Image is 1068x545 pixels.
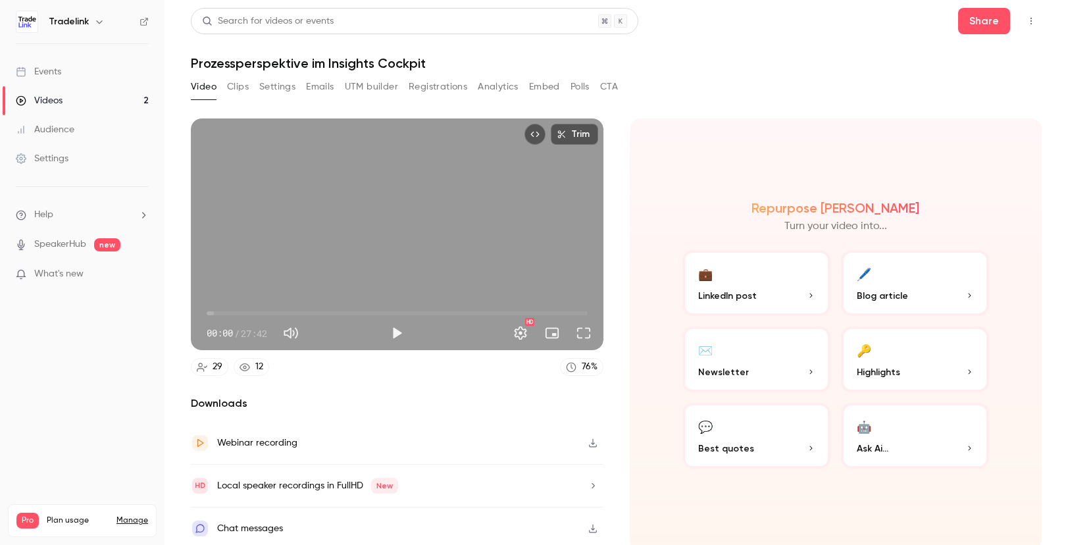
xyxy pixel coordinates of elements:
div: 00:00 [207,326,267,340]
li: help-dropdown-opener [16,208,149,222]
span: Pro [16,513,39,529]
span: 27:42 [241,326,267,340]
button: Clips [227,76,249,97]
button: Analytics [478,76,519,97]
button: Settings [507,320,534,346]
div: Videos [16,94,63,107]
button: Top Bar Actions [1021,11,1042,32]
button: Emails [306,76,334,97]
span: Plan usage [47,515,109,526]
h2: Downloads [191,396,603,411]
p: Turn your video into... [784,219,887,234]
a: 76% [560,358,603,376]
div: 💬 [698,416,713,436]
div: 76 % [582,360,598,374]
span: Best quotes [698,442,754,455]
button: 🔑Highlights [841,326,989,392]
button: 🖊️Blog article [841,250,989,316]
button: Play [384,320,410,346]
span: New [371,478,398,494]
div: Local speaker recordings in FullHD [217,478,398,494]
div: HD [525,318,534,326]
button: CTA [600,76,618,97]
a: SpeakerHub [34,238,86,251]
div: 29 [213,360,222,374]
a: Manage [116,515,148,526]
button: Share [958,8,1010,34]
a: 12 [234,358,269,376]
div: 💼 [698,263,713,284]
h1: Prozessperspektive im Insights Cockpit [191,55,1042,71]
span: / [234,326,240,340]
span: LinkedIn post [698,289,757,303]
button: 💼LinkedIn post [682,250,830,316]
button: 💬Best quotes [682,403,830,469]
div: 🤖 [857,416,871,436]
a: 29 [191,358,228,376]
div: Events [16,65,61,78]
div: 🔑 [857,340,871,360]
div: Chat messages [217,521,283,536]
button: Registrations [409,76,467,97]
div: 12 [255,360,263,374]
span: new [94,238,120,251]
div: Webinar recording [217,435,297,451]
button: Embed video [524,124,546,145]
button: Turn on miniplayer [539,320,565,346]
div: 🖊️ [857,263,871,284]
button: Video [191,76,216,97]
button: UTM builder [345,76,398,97]
span: Newsletter [698,365,749,379]
span: 00:00 [207,326,233,340]
img: Tradelink [16,11,38,32]
div: Settings [16,152,68,165]
h2: Repurpose [PERSON_NAME] [751,200,919,216]
span: Blog article [857,289,908,303]
button: ✉️Newsletter [682,326,830,392]
div: ✉️ [698,340,713,360]
span: Ask Ai... [857,442,888,455]
button: Full screen [571,320,597,346]
button: Trim [551,124,598,145]
div: Search for videos or events [202,14,334,28]
span: Help [34,208,53,222]
span: Highlights [857,365,900,379]
button: Polls [571,76,590,97]
button: Mute [278,320,304,346]
h6: Tradelink [49,15,89,28]
button: Embed [529,76,560,97]
button: Settings [259,76,295,97]
button: 🤖Ask Ai... [841,403,989,469]
span: What's new [34,267,84,281]
div: Audience [16,123,74,136]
